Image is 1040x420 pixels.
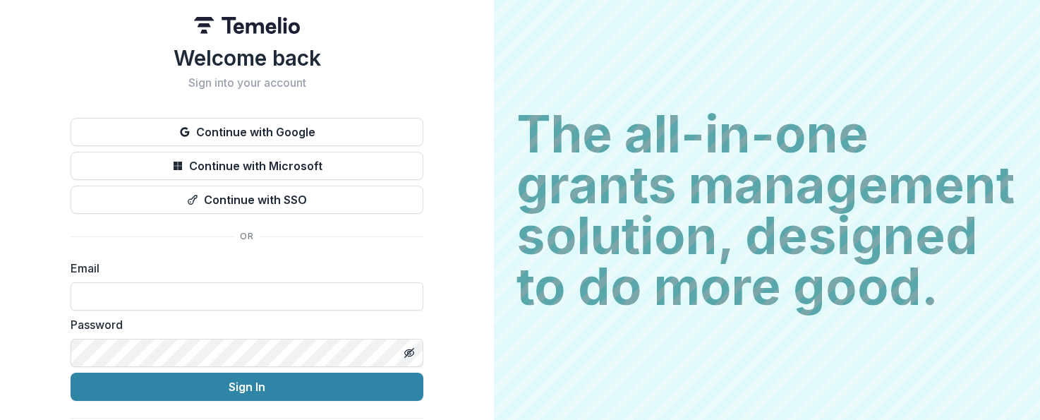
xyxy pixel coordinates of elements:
button: Toggle password visibility [398,342,421,364]
img: Temelio [194,17,300,34]
label: Password [71,316,415,333]
button: Continue with SSO [71,186,423,214]
button: Continue with Microsoft [71,152,423,180]
label: Email [71,260,415,277]
h1: Welcome back [71,45,423,71]
button: Sign In [71,373,423,401]
button: Continue with Google [71,118,423,146]
h2: Sign into your account [71,76,423,90]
